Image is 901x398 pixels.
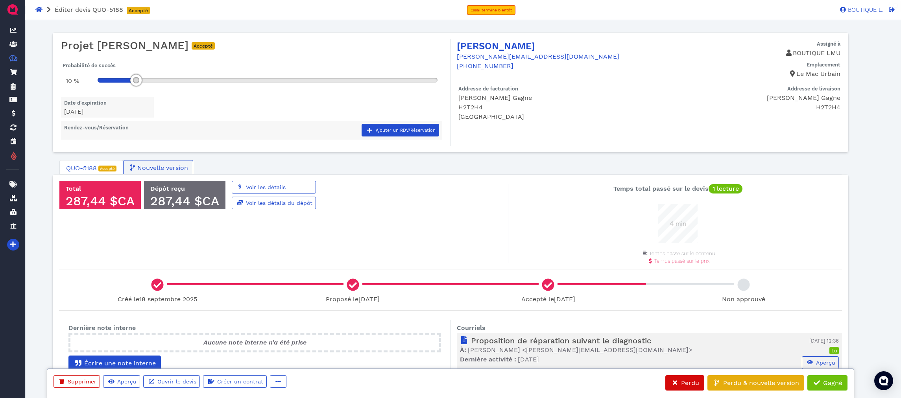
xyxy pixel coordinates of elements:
span: Accepté [194,44,213,48]
a: [PHONE_NUMBER] [457,62,513,70]
span: Gagné [822,379,842,387]
span: Lu [831,348,837,353]
span: Dépôt reçu [150,185,185,192]
span: Assigné à [817,41,840,47]
span: À: [460,346,466,354]
span: Temps passé sur le contenu [649,251,715,256]
a: BOUTIQUE L. [836,6,883,13]
span: Emplacement [807,62,840,68]
button: Écrire une note interne [68,356,161,371]
span: BOUTIQUE L. [846,7,883,13]
a: Essai termine bientôt [467,5,515,15]
p: [GEOGRAPHIC_DATA] [458,112,649,122]
span: Écrire une note interne [83,359,156,367]
span: Dernière activité : [460,356,516,363]
button: Aperçu [802,356,839,369]
span: Probabilité de succès [63,63,116,68]
span: Voir les détails du dépôt [245,200,312,206]
span: Date d'expiration [64,100,107,106]
tspan: $ [11,56,14,60]
p: BOUTIQUE LMU [649,48,841,58]
p: [PERSON_NAME] <[PERSON_NAME][EMAIL_ADDRESS][DOMAIN_NAME]> [460,345,692,355]
span: Créé le [118,295,197,303]
button: Nouvelle version [123,160,193,175]
span: Supprimer [66,378,96,385]
span: Ouvrir le devis [156,378,196,385]
span: Addresse de livraison [787,86,840,92]
p: Le Mac Urbain [649,69,841,79]
span: 10 % [66,77,79,85]
span: Temps passé sur le prix [654,258,709,264]
a: Ouvrir le devis [143,375,200,388]
button: Gagné [807,375,847,391]
button: Créer un contrat [203,375,267,388]
span: Essai termine bientôt [471,8,512,12]
span: Voir les détails [245,184,286,190]
p: H2T2H4 [458,103,649,112]
span: 287,44 $CA [150,193,219,208]
span: 1 lecture [713,185,739,192]
span: Courriels [457,324,486,332]
span: Nouvelle version [136,163,188,173]
h5: Proposition de réparation suivant le diagnostic [460,336,692,345]
span: 12:36 [827,338,839,344]
span: Addresse de facturation [458,86,518,92]
h3: Projet [PERSON_NAME] [61,39,450,52]
a: Voir les détails du dépôt [232,197,316,209]
span: [DATE] [518,356,539,363]
span: Dernière note interne [68,324,136,332]
span: [DATE] [64,108,83,115]
span: [DATE] [554,295,575,303]
button: Perdu [665,375,704,391]
span: Proposé le [326,295,380,303]
button: Supprimer [54,375,100,388]
span: Aucune note interne n'a été prise [203,339,306,346]
div: [PERSON_NAME] Gagne [458,93,649,103]
button: Ajouter un RDV/Réservation [362,124,439,136]
button: Perdu & nouvelle version [707,375,804,391]
span: Accepté [129,8,148,13]
a: QUO-5188Accepté [59,160,123,177]
span: Aperçu [815,359,835,366]
span: Perdu [680,379,699,387]
div: Open Intercom Messenger [874,371,893,390]
span: Temps total passé sur le devis [613,185,742,192]
span: 287,44 $CA [66,193,135,208]
span: Perdu & nouvelle version [722,379,799,387]
span: Accepté [100,167,115,171]
div: [PERSON_NAME] Gagne [655,93,840,103]
a: [PERSON_NAME] [457,41,535,52]
span: Rendez-vous/Réservation [64,125,129,131]
span: Éditer devis QUO-5188 [55,6,123,13]
span: Ajouter un RDV/Réservation [375,128,436,133]
span: Aperçu [116,378,137,385]
span: [DATE] [358,295,380,303]
span: QUO-5188 [66,164,97,173]
span: [DATE] [809,338,825,344]
img: lightspeed_flame_logo.png [10,151,17,161]
span: Non approuvé [722,295,765,303]
img: QuoteM_icon_flat.png [6,3,19,16]
span: Créer un contrat [216,378,263,385]
span: 18 septembre 2025 [139,295,197,303]
a: [PERSON_NAME][EMAIL_ADDRESS][DOMAIN_NAME] [457,53,619,60]
button: Aperçu [103,375,140,388]
p: H2T2H4 [655,103,840,112]
a: Voir les détails [232,181,316,193]
span: Total [66,185,81,192]
span: Accepté le [521,295,575,303]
